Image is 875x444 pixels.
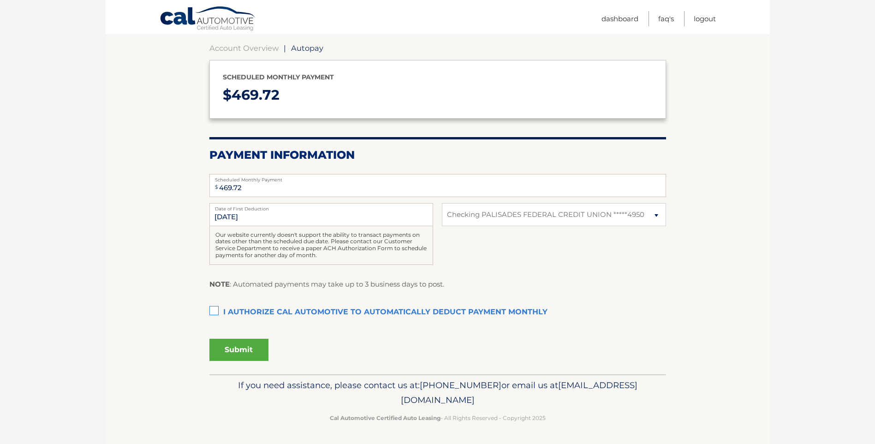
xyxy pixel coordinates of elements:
label: Date of First Deduction [209,203,433,210]
span: [EMAIL_ADDRESS][DOMAIN_NAME] [401,380,637,405]
a: Cal Automotive [160,6,256,33]
p: $ [223,83,653,108]
p: Scheduled monthly payment [223,72,653,83]
input: Payment Date [209,203,433,226]
label: Scheduled Monthly Payment [209,174,666,181]
strong: Cal Automotive Certified Auto Leasing [330,414,440,421]
span: $ [212,177,221,198]
a: Logout [694,11,716,26]
p: If you need assistance, please contact us at: or email us at [215,378,660,408]
span: [PHONE_NUMBER] [420,380,501,390]
a: Dashboard [601,11,638,26]
p: : Automated payments may take up to 3 business days to post. [209,278,444,290]
a: FAQ's [658,11,674,26]
p: - All Rights Reserved - Copyright 2025 [215,413,660,423]
div: Our website currently doesn't support the ability to transact payments on dates other than the sc... [209,226,433,265]
span: Autopay [291,43,323,53]
label: I authorize cal automotive to automatically deduct payment monthly [209,303,666,322]
input: Payment Amount [209,174,666,197]
span: | [284,43,286,53]
a: Account Overview [209,43,279,53]
strong: NOTE [209,280,230,288]
span: 469.72 [232,86,280,103]
h2: Payment Information [209,148,666,162]
button: Submit [209,339,268,361]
